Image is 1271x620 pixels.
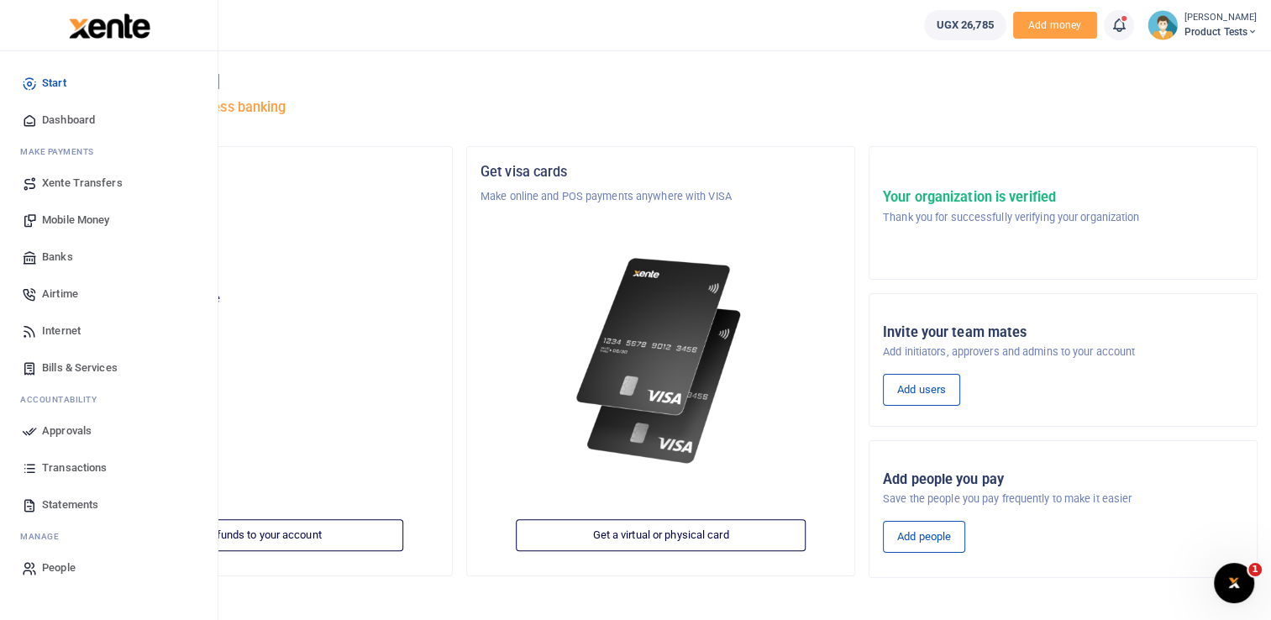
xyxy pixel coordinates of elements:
[13,349,204,386] a: Bills & Services
[1013,18,1097,30] a: Add money
[516,520,806,552] a: Get a virtual or physical card
[924,10,1006,40] a: UGX 26,785
[42,360,118,376] span: Bills & Services
[1148,10,1178,40] img: profile-user
[42,497,98,513] span: Statements
[1214,563,1254,603] iframe: Intercom live chat
[13,449,204,486] a: Transactions
[29,530,60,543] span: anage
[29,145,94,158] span: ake Payments
[78,312,439,328] h5: UGX 26,785
[42,249,73,265] span: Banks
[883,521,965,553] a: Add people
[13,102,204,139] a: Dashboard
[42,286,78,302] span: Airtime
[917,10,1013,40] li: Wallet ballance
[883,189,1139,206] h5: Your organization is verified
[69,13,150,39] img: logo-large
[883,324,1243,341] h5: Invite your team mates
[78,229,439,245] h5: Account
[42,112,95,129] span: Dashboard
[64,99,1258,116] h5: Welcome to better business banking
[883,471,1243,488] h5: Add people you pay
[13,65,204,102] a: Start
[481,164,841,181] h5: Get visa cards
[1013,12,1097,39] li: Toup your wallet
[570,245,751,477] img: xente-_physical_cards.png
[33,393,97,406] span: countability
[1013,12,1097,39] span: Add money
[883,374,960,406] a: Add users
[1248,563,1262,576] span: 1
[13,276,204,313] a: Airtime
[883,209,1139,226] p: Thank you for successfully verifying your organization
[13,523,204,549] li: M
[42,460,107,476] span: Transactions
[42,175,123,192] span: Xente Transfers
[78,164,439,181] h5: Organization
[78,254,439,271] p: Product Tests
[42,560,76,576] span: People
[1184,24,1258,39] span: Product Tests
[13,386,204,412] li: Ac
[42,75,66,92] span: Start
[13,313,204,349] a: Internet
[13,239,204,276] a: Banks
[13,412,204,449] a: Approvals
[13,486,204,523] a: Statements
[64,598,1258,617] h4: Make a transaction
[481,188,841,205] p: Make online and POS payments anywhere with VISA
[42,323,81,339] span: Internet
[113,520,404,552] a: Add funds to your account
[1184,11,1258,25] small: [PERSON_NAME]
[42,423,92,439] span: Approvals
[883,491,1243,507] p: Save the people you pay frequently to make it easier
[13,549,204,586] a: People
[937,17,994,34] span: UGX 26,785
[67,18,150,31] a: logo-small logo-large logo-large
[42,212,109,229] span: Mobile Money
[64,72,1258,91] h4: Hello [PERSON_NAME]
[78,188,439,205] p: Xente Test Limited
[13,202,204,239] a: Mobile Money
[13,165,204,202] a: Xente Transfers
[13,139,204,165] li: M
[1148,10,1258,40] a: profile-user [PERSON_NAME] Product Tests
[78,291,439,307] p: Your current account balance
[883,344,1243,360] p: Add initiators, approvers and admins to your account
